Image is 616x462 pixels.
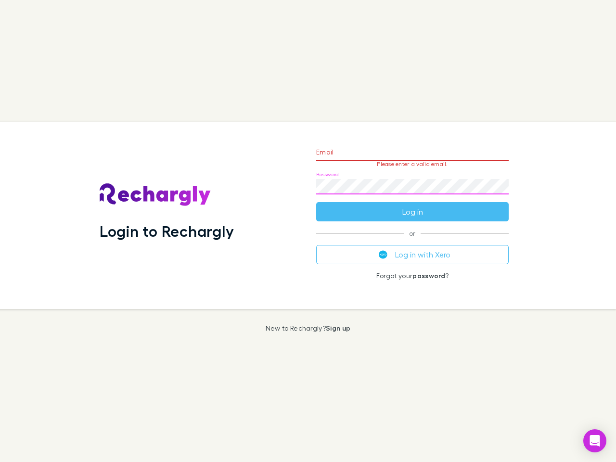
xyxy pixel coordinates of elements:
[412,271,445,280] a: password
[266,324,351,332] p: New to Rechargly?
[100,183,211,206] img: Rechargly's Logo
[379,250,387,259] img: Xero's logo
[316,245,509,264] button: Log in with Xero
[326,324,350,332] a: Sign up
[316,272,509,280] p: Forgot your ?
[316,202,509,221] button: Log in
[316,161,509,167] p: Please enter a valid email.
[100,222,234,240] h1: Login to Rechargly
[583,429,606,452] div: Open Intercom Messenger
[316,171,339,178] label: Password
